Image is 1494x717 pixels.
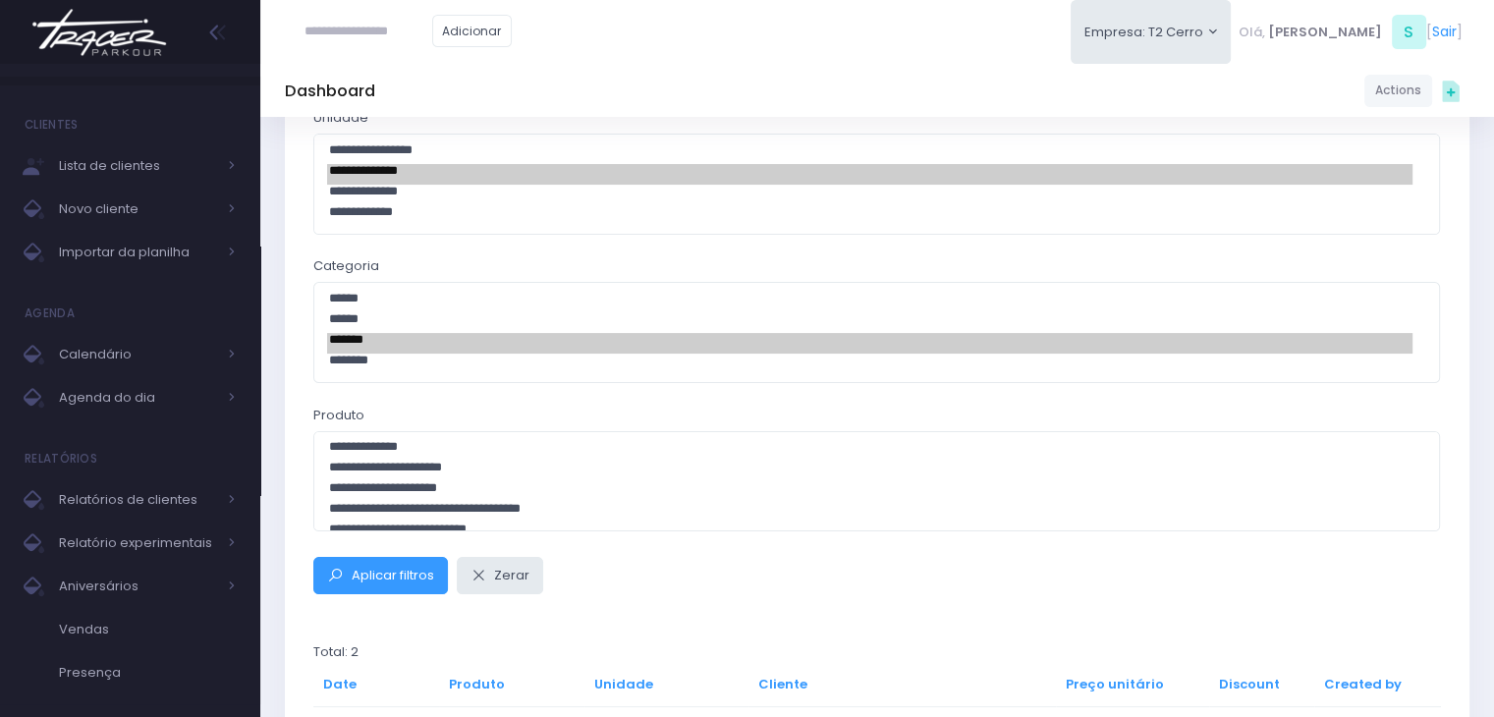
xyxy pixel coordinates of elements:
a: Sair [1432,22,1457,42]
a: Cliente [758,675,807,693]
span: Lista de clientes [59,153,216,179]
span: Presença [59,660,236,686]
a: Date [323,675,357,693]
label: Unidade [313,108,368,128]
h4: Clientes [25,105,78,144]
span: Agenda do dia [59,385,216,411]
a: Actions [1364,75,1432,107]
label: Categoria [313,256,379,276]
span: Vendas [59,617,236,642]
a: Unidade [594,675,653,693]
a: Adicionar [432,15,513,47]
span: Aplicar filtros [352,566,434,584]
span: Novo cliente [59,196,216,222]
div: [ ] [1231,10,1469,54]
a: Preço unitário [1065,675,1163,693]
a: Created by [1323,675,1401,693]
span: Olá, [1239,23,1265,42]
h4: Relatórios [25,439,97,478]
span: [PERSON_NAME] [1268,23,1382,42]
h5: Dashboard [285,82,375,101]
button: Zerar [457,557,544,594]
span: S [1392,15,1426,49]
span: Aniversários [59,574,216,599]
a: Discount [1219,675,1280,693]
span: Importar da planilha [59,240,216,265]
h4: Agenda [25,294,75,333]
a: Produto [449,675,505,693]
button: Aplicar filtros [313,557,448,594]
label: Produto [313,406,364,425]
span: Relatórios de clientes [59,487,216,513]
span: Zerar [494,566,529,584]
span: Relatório experimentais [59,530,216,556]
span: Calendário [59,342,216,367]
